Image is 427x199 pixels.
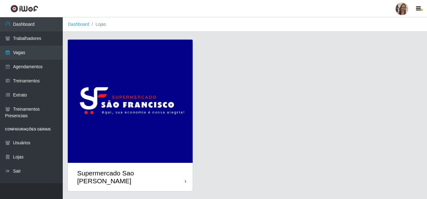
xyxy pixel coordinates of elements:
[10,5,38,13] img: CoreUI Logo
[89,21,106,28] li: Lojas
[63,17,427,32] nav: breadcrumb
[68,40,193,191] a: Supermercado Sao [PERSON_NAME]
[68,22,89,27] a: Dashboard
[77,169,185,185] div: Supermercado Sao [PERSON_NAME]
[68,40,193,163] img: cardImg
